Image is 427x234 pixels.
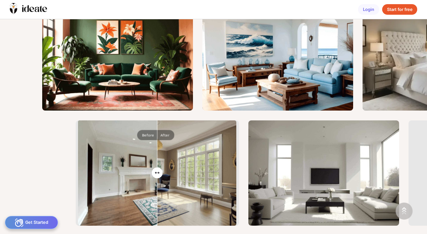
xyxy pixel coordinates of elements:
div: Get Started [5,216,58,229]
img: ThumbnailRustic%20Jungle.png [42,5,193,111]
div: Login [358,4,379,15]
img: ThumbnailOceanlivingroom.png [202,5,353,111]
div: Start for free [382,4,418,15]
img: After image [78,120,236,226]
img: Thumbnailtext2image_00686_.png [248,120,399,226]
